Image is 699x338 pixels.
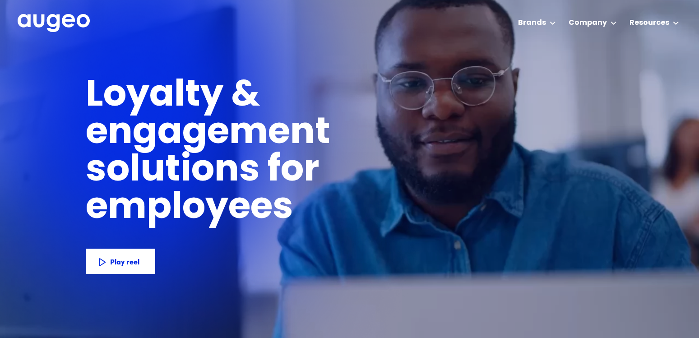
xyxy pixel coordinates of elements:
[86,190,309,227] h1: employees
[18,14,90,33] a: home
[86,249,155,274] a: Play reel
[630,18,669,28] div: Resources
[569,18,607,28] div: Company
[518,18,546,28] div: Brands
[18,14,90,32] img: Augeo's full logo in white.
[86,78,476,190] h1: Loyalty & engagement solutions for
